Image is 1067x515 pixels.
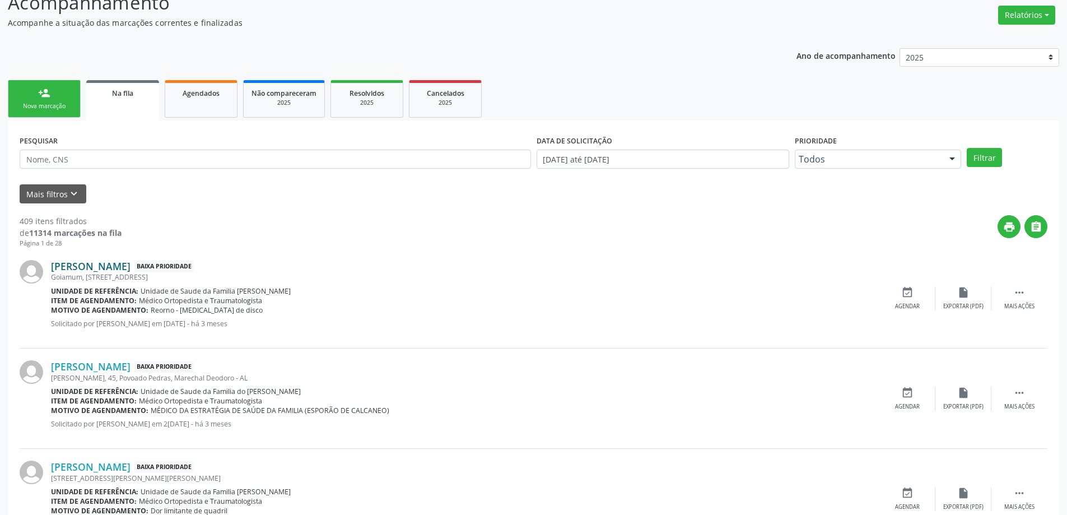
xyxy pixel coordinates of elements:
[8,17,744,29] p: Acompanhe a situação das marcações correntes e finalizadas
[29,228,122,238] strong: 11314 marcações na fila
[112,89,133,98] span: Na fila
[537,150,789,169] input: Selecione um intervalo
[141,286,291,296] span: Unidade de Saude da Familia [PERSON_NAME]
[901,286,914,299] i: event_available
[139,396,262,406] span: Médico Ortopedista e Traumatologista
[51,296,137,305] b: Item de agendamento:
[51,286,138,296] b: Unidade de referência:
[20,184,86,204] button: Mais filtroskeyboard_arrow_down
[895,503,920,511] div: Agendar
[1024,215,1047,238] button: 
[957,487,970,499] i: insert_drive_file
[417,99,473,107] div: 2025
[20,215,122,227] div: 409 itens filtrados
[20,132,58,150] label: PESQUISAR
[134,261,194,272] span: Baixa Prioridade
[51,319,879,328] p: Solicitado por [PERSON_NAME] em [DATE] - há 3 meses
[51,487,138,497] b: Unidade de referência:
[1013,286,1026,299] i: 
[895,303,920,310] div: Agendar
[20,461,43,484] img: img
[20,360,43,384] img: img
[1004,303,1035,310] div: Mais ações
[51,396,137,406] b: Item de agendamento:
[895,403,920,411] div: Agendar
[1004,503,1035,511] div: Mais ações
[901,487,914,499] i: event_available
[339,99,395,107] div: 2025
[799,154,938,165] span: Todos
[183,89,220,98] span: Agendados
[1013,487,1026,499] i: 
[943,403,984,411] div: Exportar (PDF)
[251,89,316,98] span: Não compareceram
[51,474,879,483] div: [STREET_ADDRESS][PERSON_NAME][PERSON_NAME]
[943,503,984,511] div: Exportar (PDF)
[796,48,896,62] p: Ano de acompanhamento
[427,89,464,98] span: Cancelados
[20,239,122,248] div: Página 1 de 28
[998,215,1021,238] button: print
[51,373,879,383] div: [PERSON_NAME], 45, Povoado Pedras, Marechal Deodoro - AL
[967,148,1002,167] button: Filtrar
[943,303,984,310] div: Exportar (PDF)
[51,419,879,429] p: Solicitado por [PERSON_NAME] em 2[DATE] - há 3 meses
[151,406,389,415] span: MÉDICO DA ESTRATÉGIA DE SAÚDE DA FAMILIA (ESPORÃO DE CALCANEO)
[51,360,131,373] a: [PERSON_NAME]
[20,227,122,239] div: de
[51,497,137,506] b: Item de agendamento:
[51,305,148,315] b: Motivo de agendamento:
[139,497,262,506] span: Médico Ortopedista e Traumatologista
[537,132,612,150] label: DATA DE SOLICITAÇÃO
[141,487,291,497] span: Unidade de Saude da Familia [PERSON_NAME]
[998,6,1055,25] button: Relatórios
[139,296,262,305] span: Médico Ortopedista e Traumatologista
[51,461,131,473] a: [PERSON_NAME]
[141,387,301,396] span: Unidade de Saude da Familia do [PERSON_NAME]
[1013,387,1026,399] i: 
[350,89,384,98] span: Resolvidos
[957,387,970,399] i: insert_drive_file
[957,286,970,299] i: insert_drive_file
[16,102,72,110] div: Nova marcação
[20,260,43,284] img: img
[151,305,263,315] span: Reorno - [MEDICAL_DATA] de disco
[134,361,194,373] span: Baixa Prioridade
[901,387,914,399] i: event_available
[20,150,531,169] input: Nome, CNS
[68,188,80,200] i: keyboard_arrow_down
[251,99,316,107] div: 2025
[795,132,837,150] label: Prioridade
[51,260,131,272] a: [PERSON_NAME]
[134,461,194,473] span: Baixa Prioridade
[51,387,138,396] b: Unidade de referência:
[51,272,879,282] div: Goiamum, [STREET_ADDRESS]
[1030,221,1042,233] i: 
[38,87,50,99] div: person_add
[51,406,148,415] b: Motivo de agendamento:
[1003,221,1015,233] i: print
[1004,403,1035,411] div: Mais ações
